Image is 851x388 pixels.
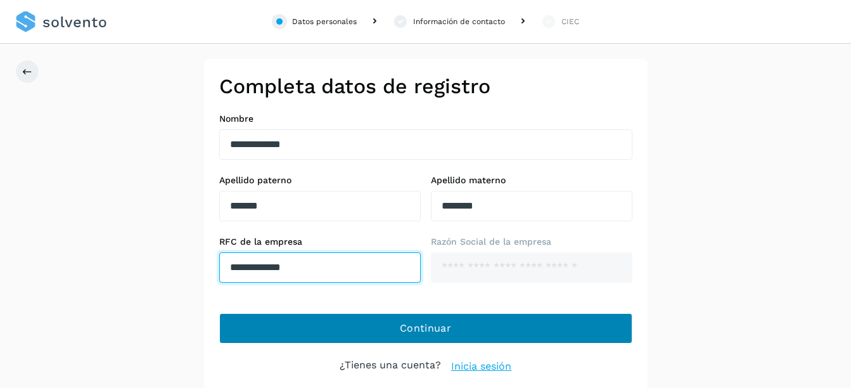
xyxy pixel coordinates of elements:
[340,359,441,374] p: ¿Tienes una cuenta?
[400,321,451,335] span: Continuar
[219,175,421,186] label: Apellido paterno
[219,113,632,124] label: Nombre
[292,16,357,27] div: Datos personales
[413,16,505,27] div: Información de contacto
[561,16,579,27] div: CIEC
[431,175,632,186] label: Apellido materno
[219,74,632,98] h2: Completa datos de registro
[431,236,632,247] label: Razón Social de la empresa
[219,236,421,247] label: RFC de la empresa
[451,359,511,374] a: Inicia sesión
[219,313,632,344] button: Continuar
